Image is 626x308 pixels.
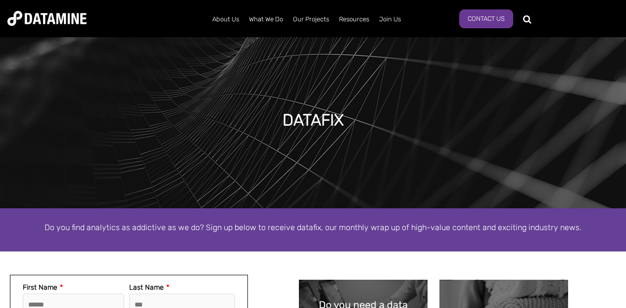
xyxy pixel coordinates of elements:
[23,283,57,292] span: First Name
[129,283,164,292] span: Last Name
[334,6,374,32] a: Resources
[374,6,406,32] a: Join Us
[31,221,595,234] p: Do you find analytics as addictive as we do? Sign up below to receive datafix, our monthly wrap u...
[283,109,344,131] h1: DATAFIX
[288,6,334,32] a: Our Projects
[459,9,513,28] a: Contact Us
[244,6,288,32] a: What We Do
[7,11,87,26] img: Datamine
[207,6,244,32] a: About Us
